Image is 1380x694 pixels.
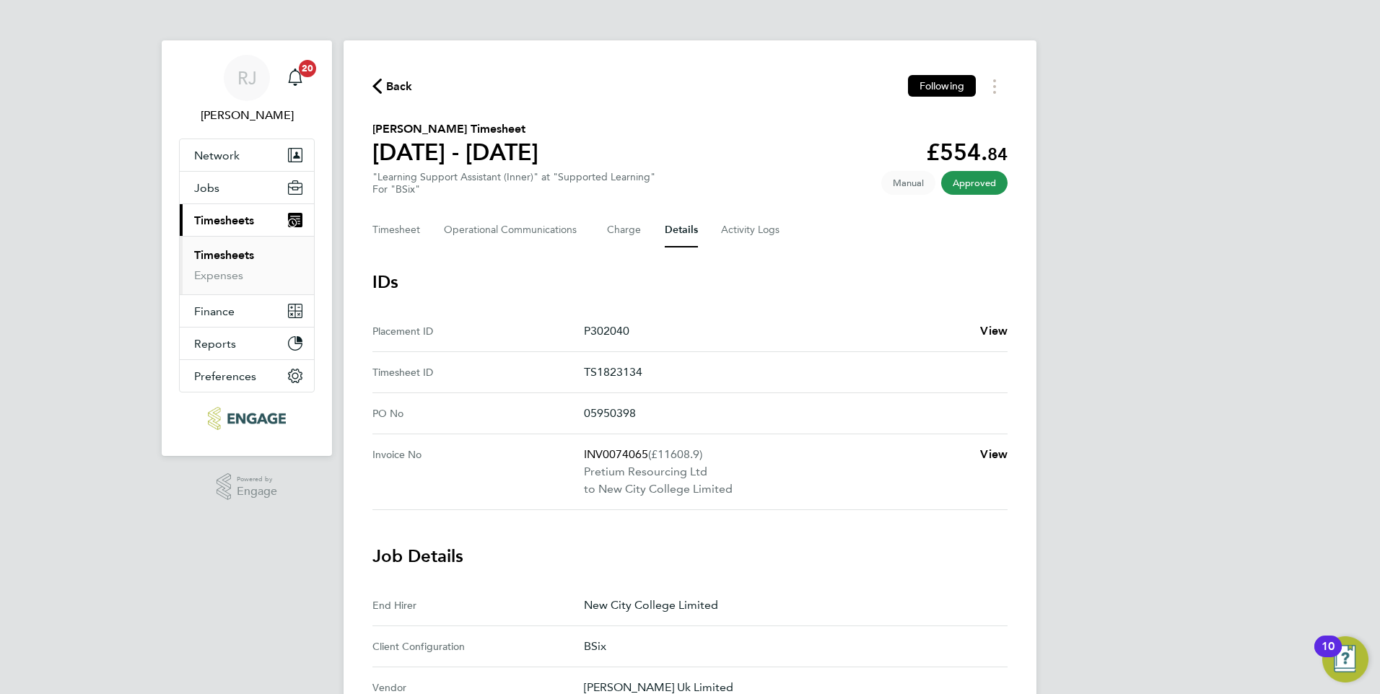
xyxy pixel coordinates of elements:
[444,213,584,247] button: Operational Communications
[648,447,702,461] span: (£11608.9)
[1322,646,1335,665] div: 10
[372,77,413,95] button: Back
[980,324,1008,338] span: View
[372,405,584,422] div: PO No
[987,144,1008,164] span: 84
[584,463,969,480] p: Pretium Resourcing Ltd
[194,181,219,195] span: Jobs
[584,480,969,498] p: to New City College Limited
[584,597,996,614] p: New City College Limited
[926,139,1008,166] app-decimal: £554.
[180,204,314,236] button: Timesheets
[721,213,782,247] button: Activity Logs
[194,214,254,227] span: Timesheets
[194,248,254,262] a: Timesheets
[237,69,257,87] span: RJ
[584,446,969,463] p: INV0074065
[372,446,584,498] div: Invoice No
[180,172,314,203] button: Jobs
[372,545,1008,568] h3: Job Details
[237,486,277,498] span: Engage
[980,447,1008,461] span: View
[194,337,236,351] span: Reports
[386,78,413,95] span: Back
[180,139,314,171] button: Network
[180,360,314,392] button: Preferences
[372,183,655,196] div: For "BSix"
[372,638,584,655] div: Client Configuration
[372,120,538,138] h2: [PERSON_NAME] Timesheet
[299,60,316,77] span: 20
[372,213,421,247] button: Timesheet
[980,446,1008,463] a: View
[607,213,642,247] button: Charge
[372,171,655,196] div: "Learning Support Assistant (Inner)" at "Supported Learning"
[179,107,315,124] span: Rachel Johnson
[372,322,584,340] div: Placement ID
[372,271,1008,294] h3: IDs
[281,55,310,101] a: 20
[980,322,1008,340] a: View
[194,149,240,162] span: Network
[194,304,235,318] span: Finance
[982,75,1008,97] button: Timesheets Menu
[1322,636,1368,682] button: Open Resource Center, 10 new notifications
[217,473,278,501] a: Powered byEngage
[372,364,584,381] div: Timesheet ID
[179,55,315,124] a: RJ[PERSON_NAME]
[208,407,285,430] img: ncclondon-logo-retina.png
[180,328,314,359] button: Reports
[372,597,584,614] div: End Hirer
[584,405,996,422] p: 05950398
[881,171,935,195] span: This timesheet was manually created.
[908,75,976,97] button: Following
[941,171,1008,195] span: This timesheet has been approved.
[372,138,538,167] h1: [DATE] - [DATE]
[584,364,996,381] p: TS1823134
[180,236,314,294] div: Timesheets
[584,638,996,655] p: BSix
[194,369,256,383] span: Preferences
[194,268,243,282] a: Expenses
[162,40,332,456] nav: Main navigation
[665,213,698,247] button: Details
[920,79,964,92] span: Following
[584,322,969,340] p: P302040
[180,295,314,327] button: Finance
[179,407,315,430] a: Go to home page
[237,473,277,486] span: Powered by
